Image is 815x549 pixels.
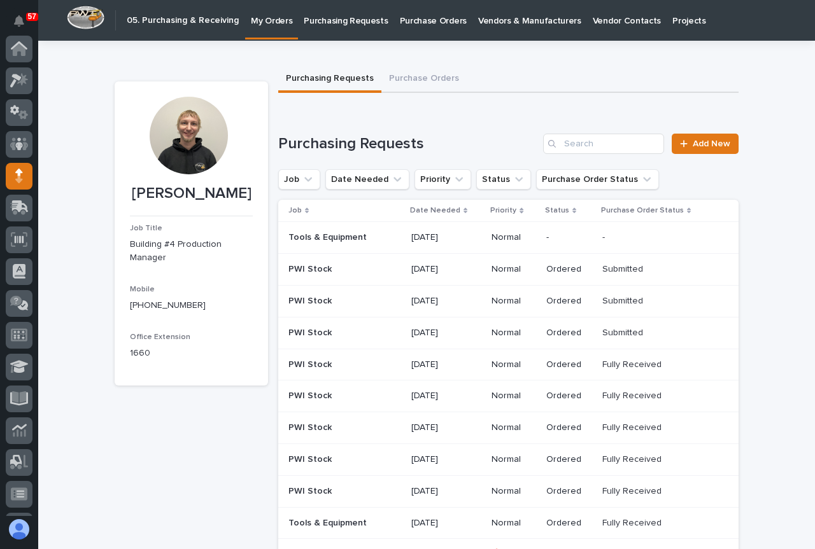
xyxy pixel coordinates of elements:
[545,204,569,218] p: Status
[28,12,36,21] p: 57
[325,169,409,190] button: Date Needed
[546,232,592,243] p: -
[6,516,32,543] button: users-avatar
[6,8,32,34] button: Notifications
[546,264,592,275] p: Ordered
[415,169,471,190] button: Priority
[288,204,302,218] p: Job
[288,261,334,275] p: PWI Stock
[288,452,334,465] p: PWI Stock
[411,518,482,529] p: [DATE]
[278,443,739,475] tr: PWI StockPWI Stock [DATE]NormalOrderedFully ReceivedFully Received
[288,230,369,243] p: Tools & Equipment
[602,357,664,370] p: Fully Received
[490,204,516,218] p: Priority
[602,293,646,307] p: Submitted
[130,347,253,360] p: 1660
[278,285,739,317] tr: PWI StockPWI Stock [DATE]NormalOrderedSubmittedSubmitted
[278,380,739,412] tr: PWI StockPWI Stock [DATE]NormalOrderedFully ReceivedFully Received
[278,412,739,444] tr: PWI StockPWI Stock [DATE]NormalOrderedFully ReceivedFully Received
[492,518,535,529] p: Normal
[411,264,482,275] p: [DATE]
[602,420,664,433] p: Fully Received
[546,359,592,370] p: Ordered
[601,204,684,218] p: Purchase Order Status
[288,388,334,401] p: PWI Stock
[693,139,730,148] span: Add New
[492,296,535,307] p: Normal
[411,359,482,370] p: [DATE]
[546,518,592,529] p: Ordered
[546,454,592,465] p: Ordered
[278,349,739,380] tr: PWI StockPWI Stock [DATE]NormalOrderedFully ReceivedFully Received
[278,507,739,539] tr: Tools & EquipmentTools & Equipment [DATE]NormalOrderedFully ReceivedFully Received
[278,135,538,153] h1: Purchasing Requests
[411,232,482,243] p: [DATE]
[288,483,334,497] p: PWI Stock
[411,422,482,433] p: [DATE]
[278,317,739,349] tr: PWI StockPWI Stock [DATE]NormalOrderedSubmittedSubmitted
[411,486,482,497] p: [DATE]
[130,225,162,232] span: Job Title
[288,357,334,370] p: PWI Stock
[288,293,334,307] p: PWI Stock
[411,454,482,465] p: [DATE]
[476,169,531,190] button: Status
[602,261,646,275] p: Submitted
[130,184,253,203] p: [PERSON_NAME]
[546,391,592,401] p: Ordered
[602,230,607,243] p: -
[411,328,482,338] p: [DATE]
[288,420,334,433] p: PWI Stock
[278,66,381,93] button: Purchasing Requests
[536,169,659,190] button: Purchase Order Status
[546,486,592,497] p: Ordered
[492,391,535,401] p: Normal
[130,333,190,341] span: Office Extension
[546,328,592,338] p: Ordered
[602,452,664,465] p: Fully Received
[278,475,739,507] tr: PWI StockPWI Stock [DATE]NormalOrderedFully ReceivedFully Received
[411,296,482,307] p: [DATE]
[16,15,32,36] div: Notifications57
[381,66,467,93] button: Purchase Orders
[278,169,320,190] button: Job
[278,222,739,254] tr: Tools & EquipmentTools & Equipment [DATE]Normal---
[492,422,535,433] p: Normal
[492,454,535,465] p: Normal
[602,388,664,401] p: Fully Received
[492,359,535,370] p: Normal
[127,15,239,26] h2: 05. Purchasing & Receiving
[602,325,646,338] p: Submitted
[130,286,155,293] span: Mobile
[543,134,664,154] input: Search
[492,232,535,243] p: Normal
[130,301,206,310] a: [PHONE_NUMBER]
[492,264,535,275] p: Normal
[672,134,739,154] a: Add New
[411,391,482,401] p: [DATE]
[492,486,535,497] p: Normal
[130,238,253,265] p: Building #4 Production Manager
[492,328,535,338] p: Normal
[602,483,664,497] p: Fully Received
[288,515,369,529] p: Tools & Equipment
[278,254,739,286] tr: PWI StockPWI Stock [DATE]NormalOrderedSubmittedSubmitted
[67,6,104,29] img: Workspace Logo
[546,296,592,307] p: Ordered
[410,204,460,218] p: Date Needed
[602,515,664,529] p: Fully Received
[546,422,592,433] p: Ordered
[288,325,334,338] p: PWI Stock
